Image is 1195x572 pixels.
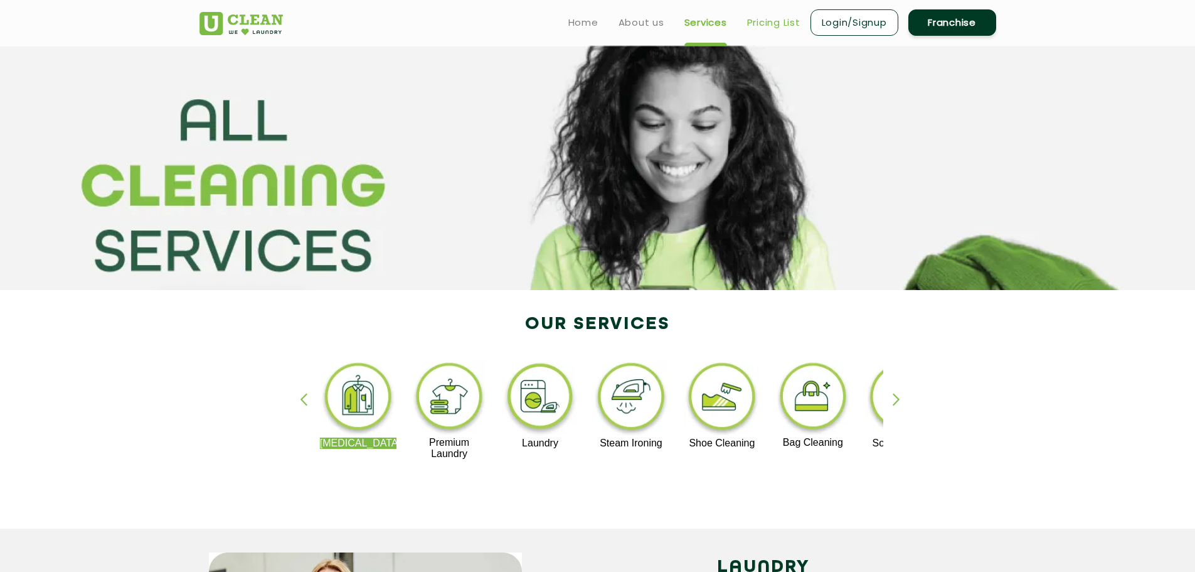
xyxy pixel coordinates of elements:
p: Shoe Cleaning [684,438,761,449]
p: [MEDICAL_DATA] [320,438,397,449]
img: shoe_cleaning_11zon.webp [684,360,761,438]
img: UClean Laundry and Dry Cleaning [199,12,283,35]
a: Services [684,15,727,30]
img: premium_laundry_cleaning_11zon.webp [411,360,488,437]
img: laundry_cleaning_11zon.webp [502,360,579,438]
a: Pricing List [747,15,800,30]
img: dry_cleaning_11zon.webp [320,360,397,438]
img: steam_ironing_11zon.webp [593,360,670,438]
a: Home [568,15,598,30]
a: About us [619,15,664,30]
a: Login/Signup [810,9,898,36]
img: bag_cleaning_11zon.webp [775,360,852,437]
a: Franchise [908,9,996,36]
p: Steam Ironing [593,438,670,449]
p: Premium Laundry [411,437,488,460]
img: sofa_cleaning_11zon.webp [865,360,942,438]
p: Sofa Cleaning [865,438,942,449]
p: Bag Cleaning [775,437,852,448]
p: Laundry [502,438,579,449]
